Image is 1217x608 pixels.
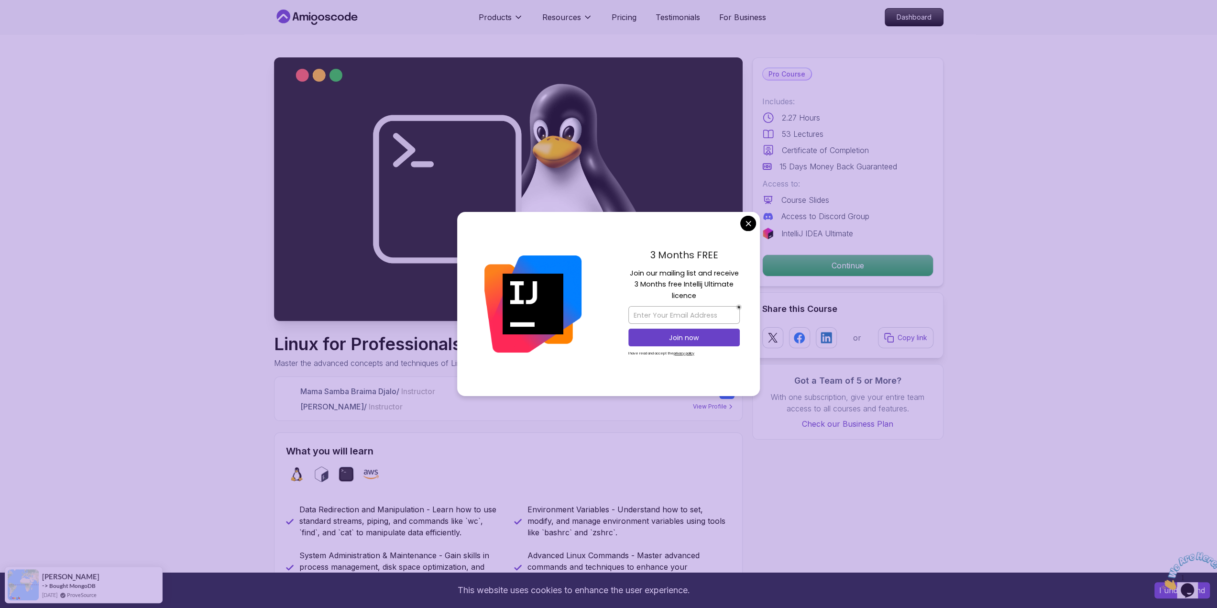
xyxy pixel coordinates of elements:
[763,255,933,276] p: Continue
[885,9,943,26] p: Dashboard
[67,591,97,599] a: ProveSource
[4,4,8,12] span: 1
[762,391,933,414] p: With one subscription, give your entire team access to all courses and features.
[527,550,731,584] p: Advanced Linux Commands - Master advanced commands and techniques to enhance your productivity an...
[781,194,829,206] p: Course Slides
[286,444,731,458] h2: What you will learn
[289,467,304,482] img: linux logo
[762,254,933,276] button: Continue
[401,387,435,396] span: Instructor
[363,466,378,481] img: aws logo
[762,228,774,239] img: jetbrains logo
[693,402,735,411] a: View Profile
[782,112,820,123] p: 2.27 Hours
[274,357,679,369] p: Master the advanced concepts and techniques of Linux with our comprehensive course designed for p...
[762,302,933,316] h2: Share this Course
[781,228,853,239] p: IntelliJ IDEA Ultimate
[885,8,943,26] a: Dashboard
[762,374,933,387] h3: Got a Team of 5 or More?
[542,11,592,31] button: Resources
[762,418,933,430] a: Check our Business Plan
[782,128,823,140] p: 53 Lectures
[338,466,353,482] img: terminal logo
[299,504,503,538] p: Data Redirection and Manipulation - Learn how to use standard streams, piping, and commands like ...
[898,333,927,343] p: Copy link
[282,399,297,414] img: Abz
[42,591,57,599] span: [DATE]
[1158,548,1217,594] iframe: chat widget
[1154,582,1210,598] button: Accept cookies
[763,68,811,80] p: Pro Course
[274,334,679,354] h1: Linux for Professionals
[479,11,512,23] p: Products
[282,384,297,399] img: Nelson Djalo
[8,569,39,600] img: provesource social proof notification image
[300,386,435,397] p: Mama Samba Braima Djalo /
[762,96,933,107] p: Includes:
[527,504,731,538] p: Environment Variables - Understand how to set, modify, and manage environment variables using too...
[299,550,503,584] p: System Administration & Maintenance - Gain skills in process management, disk space optimization,...
[719,11,766,23] a: For Business
[782,144,869,156] p: Certificate of Completion
[612,11,636,23] a: Pricing
[42,573,97,581] span: [PERSON_NAME]
[479,11,523,31] button: Products
[314,466,329,482] img: bash logo
[42,582,48,589] span: ->
[7,580,1140,601] div: This website uses cookies to enhance the user experience.
[274,57,743,321] img: linux-for-professionals_thumbnail
[4,4,63,42] img: Chat attention grabber
[853,332,861,343] p: or
[542,11,581,23] p: Resources
[300,401,403,412] p: [PERSON_NAME] /
[762,178,933,189] p: Access to:
[49,582,96,589] a: Bought MongoDB
[781,210,869,222] p: Access to Discord Group
[656,11,700,23] a: Testimonials
[779,161,897,172] p: 15 Days Money Back Guaranteed
[693,403,727,410] p: View Profile
[878,327,933,348] button: Copy link
[369,402,403,411] span: Instructor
